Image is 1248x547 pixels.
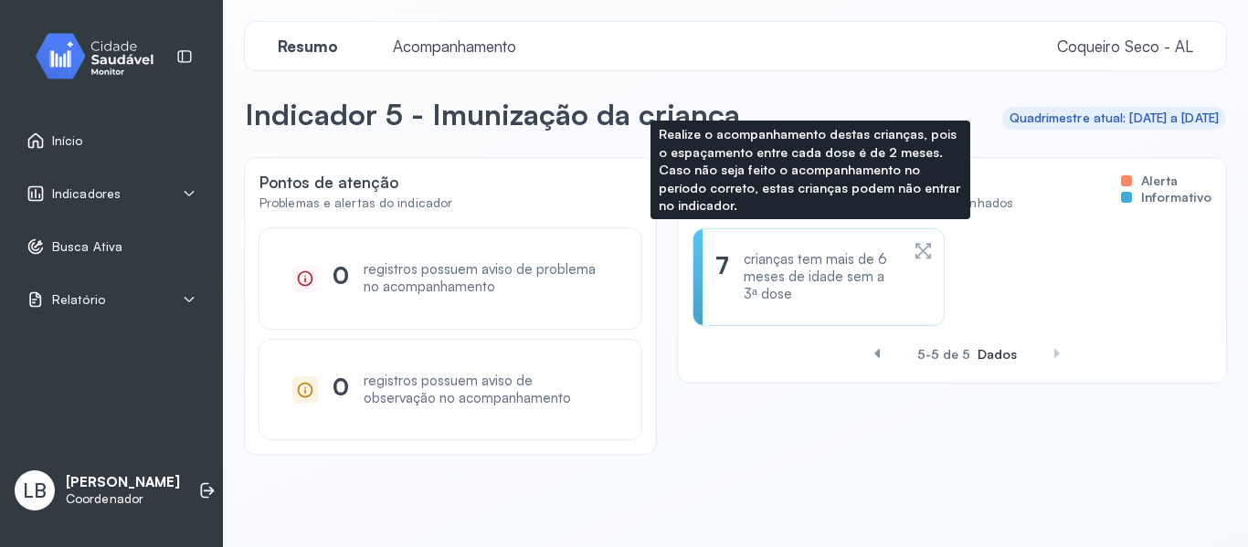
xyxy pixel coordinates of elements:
[1141,189,1211,205] span: Informativo
[26,237,196,256] a: Busca Ativa
[52,186,121,202] span: Indicadores
[259,173,452,192] div: Pontos de atenção
[715,251,729,302] div: 7
[978,346,1017,362] span: Dados
[52,292,105,308] span: Relatório
[52,133,83,149] span: Início
[66,474,180,491] p: [PERSON_NAME]
[382,37,527,56] span: Acompanhamento
[23,479,47,502] span: LB
[333,261,349,296] div: 0
[1010,110,1220,126] div: Quadrimestre atual: [DATE] a [DATE]
[333,373,349,407] div: 0
[1057,37,1193,56] span: Coqueiro Seco - AL
[245,96,740,132] p: Indicador 5 - Imunização da criança
[19,29,184,83] img: monitor.svg
[259,37,356,56] a: Resumo
[693,173,1013,192] div: Resumo dos indivíduos
[259,195,452,211] div: Problemas e alertas do indicador
[744,251,899,302] div: crianças tem mais de 6 meses de idade sem a 3ª dose
[693,195,1013,211] div: Informações gerais sobre os indivíduos acompanhados
[267,37,349,56] span: Resumo
[364,261,608,296] div: registros possuem aviso de problema no acompanhamento
[917,346,970,362] span: 5-5 de 5
[52,239,122,255] span: Busca Ativa
[259,173,641,228] div: Pontos de atenção
[375,37,534,56] a: Acompanhamento
[1141,173,1178,189] span: Alerta
[364,373,608,407] div: registros possuem aviso de observação no acompanhamento
[66,491,180,507] p: Coordenador
[693,173,1211,228] div: Resumo dos indivíduos
[26,131,196,150] a: Início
